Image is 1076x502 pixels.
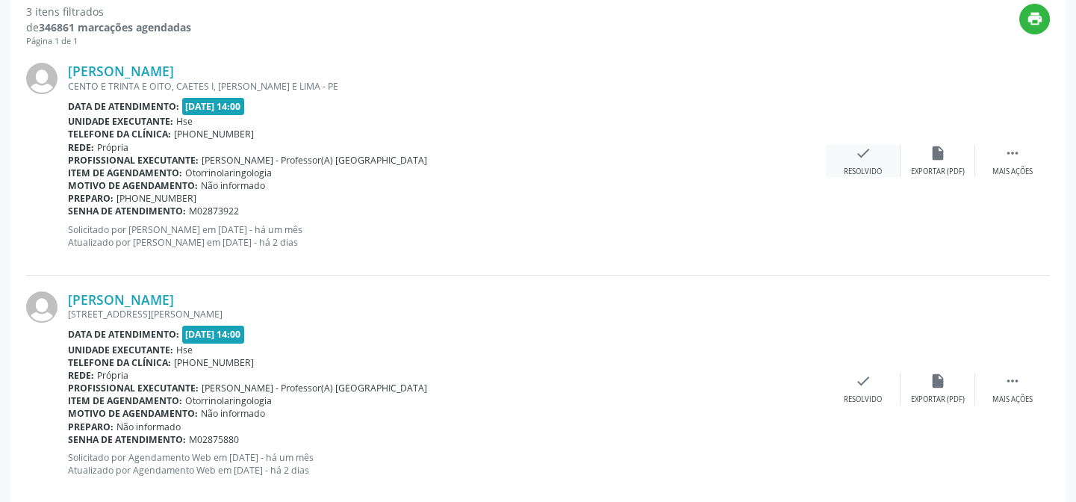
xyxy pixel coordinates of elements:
button: print [1019,4,1050,34]
b: Senha de atendimento: [68,205,186,217]
b: Profissional executante: [68,382,199,394]
span: [PERSON_NAME] - Professor(A) [GEOGRAPHIC_DATA] [202,382,427,394]
b: Rede: [68,141,94,154]
p: Solicitado por [PERSON_NAME] em [DATE] - há um mês Atualizado por [PERSON_NAME] em [DATE] - há 2 ... [68,223,826,249]
b: Motivo de agendamento: [68,179,198,192]
div: CENTO E TRINTA E OITO, CAETES I, [PERSON_NAME] E LIMA - PE [68,80,826,93]
i: insert_drive_file [930,373,946,389]
b: Motivo de agendamento: [68,407,198,420]
span: Otorrinolaringologia [185,167,272,179]
span: M02875880 [189,433,239,446]
i:  [1004,373,1021,389]
strong: 346861 marcações agendadas [39,20,191,34]
a: [PERSON_NAME] [68,291,174,308]
span: [PERSON_NAME] - Professor(A) [GEOGRAPHIC_DATA] [202,154,427,167]
b: Telefone da clínica: [68,356,171,369]
b: Preparo: [68,192,113,205]
div: Mais ações [992,167,1033,177]
b: Data de atendimento: [68,100,179,113]
b: Telefone da clínica: [68,128,171,140]
span: Hse [176,115,193,128]
span: M02873922 [189,205,239,217]
span: [PHONE_NUMBER] [174,356,254,369]
span: Não informado [116,421,181,433]
a: [PERSON_NAME] [68,63,174,79]
b: Item de agendamento: [68,394,182,407]
div: Exportar (PDF) [911,167,965,177]
span: [PHONE_NUMBER] [174,128,254,140]
div: Mais ações [992,394,1033,405]
img: img [26,63,57,94]
i: check [855,373,871,389]
span: Própria [97,141,128,154]
span: Não informado [201,407,265,420]
b: Preparo: [68,421,113,433]
b: Item de agendamento: [68,167,182,179]
b: Unidade executante: [68,115,173,128]
b: Profissional executante: [68,154,199,167]
b: Senha de atendimento: [68,433,186,446]
span: Hse [176,344,193,356]
div: Exportar (PDF) [911,394,965,405]
i: print [1027,10,1043,27]
i: check [855,145,871,161]
div: Resolvido [844,167,882,177]
span: Não informado [201,179,265,192]
div: Página 1 de 1 [26,35,191,48]
span: [DATE] 14:00 [182,98,245,115]
b: Unidade executante: [68,344,173,356]
span: [PHONE_NUMBER] [116,192,196,205]
div: [STREET_ADDRESS][PERSON_NAME] [68,308,826,320]
span: Otorrinolaringologia [185,394,272,407]
i: insert_drive_file [930,145,946,161]
div: 3 itens filtrados [26,4,191,19]
div: Resolvido [844,394,882,405]
i:  [1004,145,1021,161]
b: Data de atendimento: [68,328,179,341]
span: [DATE] 14:00 [182,326,245,343]
p: Solicitado por Agendamento Web em [DATE] - há um mês Atualizado por Agendamento Web em [DATE] - h... [68,451,826,477]
b: Rede: [68,369,94,382]
div: de [26,19,191,35]
img: img [26,291,57,323]
span: Própria [97,369,128,382]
